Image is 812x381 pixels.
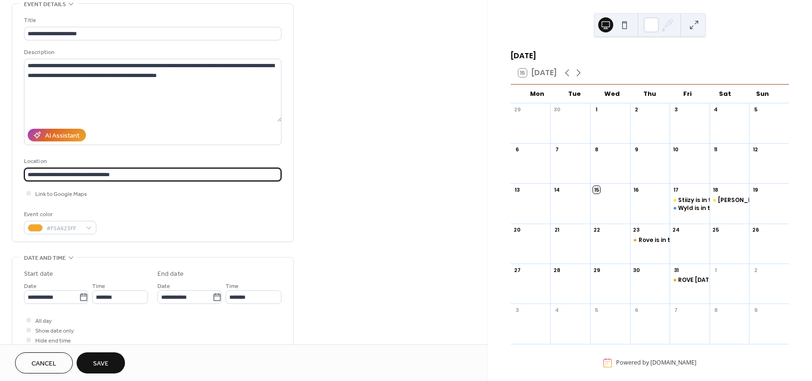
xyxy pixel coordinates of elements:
div: 16 [633,186,640,193]
span: Time [226,281,239,291]
div: Wyld is in the house! [678,204,739,212]
div: 27 [514,266,521,273]
div: 21 [553,226,560,233]
div: 26 [752,226,759,233]
div: Location [24,156,280,166]
div: 30 [633,266,640,273]
div: 30 [553,106,560,113]
span: Date [157,281,170,291]
div: Powered by [616,359,696,367]
div: AI Assistant [45,131,79,141]
div: End date [157,269,184,279]
div: ROVE [DATE] Promo [678,276,736,284]
div: 3 [672,106,679,113]
div: 7 [672,306,679,313]
span: Save [93,359,109,369]
div: Rove is in the house! [639,236,699,244]
div: 13 [514,186,521,193]
div: 6 [514,146,521,153]
div: 12 [752,146,759,153]
div: 18 [712,186,719,193]
div: 23 [633,226,640,233]
div: 31 [672,266,679,273]
div: 15 [593,186,600,193]
div: 3 [514,306,521,313]
div: ROVE Halloween Promo [670,276,710,284]
div: 8 [593,146,600,153]
button: AI Assistant [28,129,86,141]
div: 7 [553,146,560,153]
span: Date [24,281,37,291]
div: Stiizy is in the house! [678,196,740,204]
span: Date and time [24,253,66,263]
div: 28 [553,266,560,273]
div: 4 [553,306,560,313]
div: Sun [744,85,781,103]
div: 8 [712,306,719,313]
div: Thu [631,85,669,103]
div: 2 [752,266,759,273]
div: Fri [669,85,706,103]
span: Hide end time [35,336,71,346]
div: 1 [593,106,600,113]
div: 19 [752,186,759,193]
div: 11 [712,146,719,153]
div: Start date [24,269,53,279]
div: Rove is in the house! [630,236,670,244]
div: 14 [553,186,560,193]
div: 29 [514,106,521,113]
div: Description [24,47,280,57]
div: Goldkine is in the house! [710,196,750,204]
button: Cancel [15,352,73,373]
div: 25 [712,226,719,233]
span: All day [35,316,52,326]
div: Wyld is in the house! [670,204,710,212]
div: 2 [633,106,640,113]
div: Wed [593,85,631,103]
div: 1 [712,266,719,273]
div: Event color [24,210,94,219]
div: 29 [593,266,600,273]
div: 20 [514,226,521,233]
div: 17 [672,186,679,193]
span: Link to Google Maps [35,189,87,199]
div: Sat [706,85,744,103]
span: #F5A623FF [47,224,81,233]
div: Tue [556,85,593,103]
div: Stiizy is in the house! [670,196,710,204]
div: 10 [672,146,679,153]
button: Save [77,352,125,373]
div: 9 [752,306,759,313]
div: Title [24,16,280,25]
div: 6 [633,306,640,313]
div: Mon [518,85,556,103]
a: [DOMAIN_NAME] [650,359,696,367]
span: Cancel [31,359,56,369]
div: 22 [593,226,600,233]
span: Time [92,281,105,291]
span: Show date only [35,326,74,336]
div: [DATE] [511,50,789,62]
div: 5 [593,306,600,313]
div: 5 [752,106,759,113]
div: 4 [712,106,719,113]
div: 24 [672,226,679,233]
div: 9 [633,146,640,153]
